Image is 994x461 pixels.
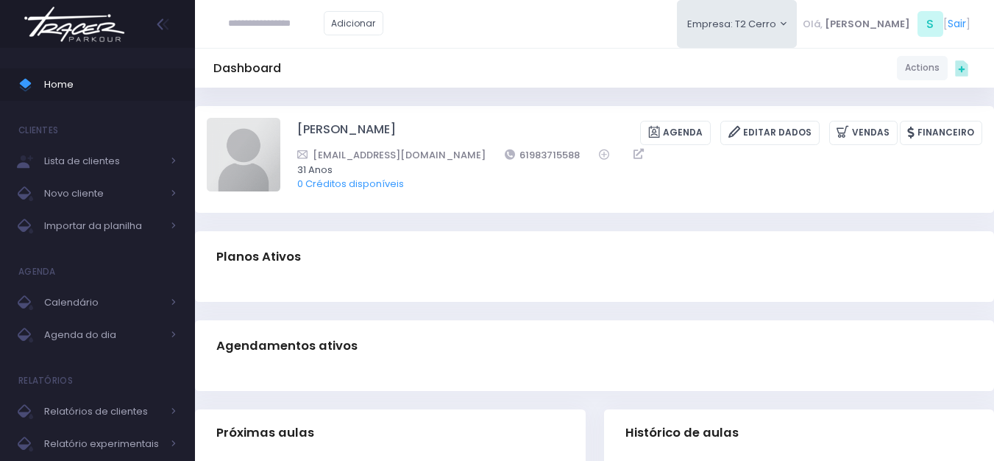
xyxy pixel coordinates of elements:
[44,152,162,171] span: Lista de clientes
[640,121,711,145] a: Agenda
[505,147,581,163] a: 61983715588
[797,7,976,41] div: [ ]
[18,366,73,395] h4: Relatórios
[948,16,966,32] a: Sair
[900,121,982,145] a: Financeiro
[44,434,162,454] span: Relatório experimentais
[720,121,820,145] a: Editar Dados
[44,217,162,236] span: Importar da planilha
[44,325,162,345] span: Agenda do dia
[297,147,486,163] a: [EMAIL_ADDRESS][DOMAIN_NAME]
[825,17,910,32] span: [PERSON_NAME]
[18,257,56,286] h4: Agenda
[803,17,823,32] span: Olá,
[207,118,280,191] img: CASSIO MATHEUS MACHADO DA COSTA avatar
[18,116,58,145] h4: Clientes
[897,56,948,80] a: Actions
[216,325,358,367] h3: Agendamentos ativos
[829,121,898,145] a: Vendas
[216,426,314,440] span: Próximas aulas
[324,11,384,35] a: Adicionar
[44,293,162,312] span: Calendário
[917,11,943,37] span: S
[216,236,301,278] h3: Planos Ativos
[297,177,404,191] a: 0 Créditos disponíveis
[297,163,963,177] span: 31 Anos
[44,184,162,203] span: Novo cliente
[44,75,177,94] span: Home
[44,402,162,421] span: Relatórios de clientes
[213,61,281,76] h5: Dashboard
[625,426,739,440] span: Histórico de aulas
[297,121,396,145] a: [PERSON_NAME]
